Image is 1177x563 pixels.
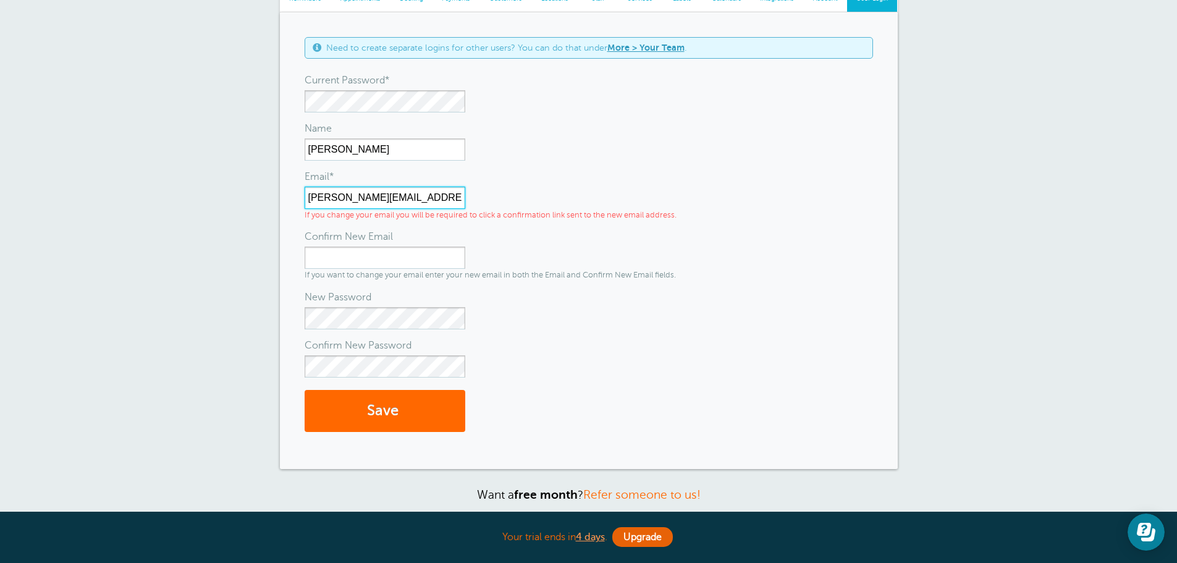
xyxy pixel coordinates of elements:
iframe: Resource center [1128,514,1165,551]
p: Want a ? [280,488,898,502]
label: Current Password* [305,70,390,90]
a: Upgrade [612,527,673,547]
label: Confirm New Email [305,227,393,247]
strong: free month [514,488,578,501]
button: Save [305,390,465,433]
a: Refer someone to us! [583,488,701,501]
a: 4 days [576,531,605,543]
label: New Password [305,287,371,307]
a: More > Your Team [607,43,685,53]
div: Your trial ends in . [280,524,898,551]
label: Name [305,119,332,138]
span: Need to create separate logins for other users? You can do that under . [326,43,687,53]
small: If you change your email you will be required to click a confirmation link sent to the new email ... [305,211,677,219]
label: Email* [305,167,334,187]
label: Confirm New Password [305,336,411,355]
small: If you want to change your email enter your new email in both the Email and Confirm New Email fie... [305,271,676,279]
